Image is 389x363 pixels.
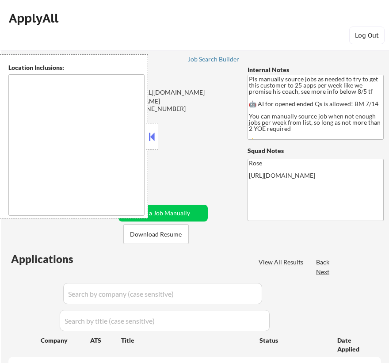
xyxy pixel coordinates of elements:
[63,283,262,304] input: Search by company (case sensitive)
[188,56,240,62] div: Job Search Builder
[248,65,384,74] div: Internal Notes
[9,11,61,26] div: ApplyAll
[259,332,324,348] div: Status
[123,224,189,244] button: Download Resume
[316,267,330,276] div: Next
[316,258,330,267] div: Back
[111,104,236,113] div: [PHONE_NUMBER]
[90,336,121,345] div: ATS
[118,205,208,222] button: Add a Job Manually
[337,336,370,353] div: Date Applied
[41,336,90,345] div: Company
[8,63,145,72] div: Location Inclusions:
[11,254,99,264] div: Applications
[248,146,384,155] div: Squad Notes
[121,336,251,345] div: Title
[259,258,306,267] div: View All Results
[349,27,385,44] button: Log Out
[60,310,270,331] input: Search by title (case sensitive)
